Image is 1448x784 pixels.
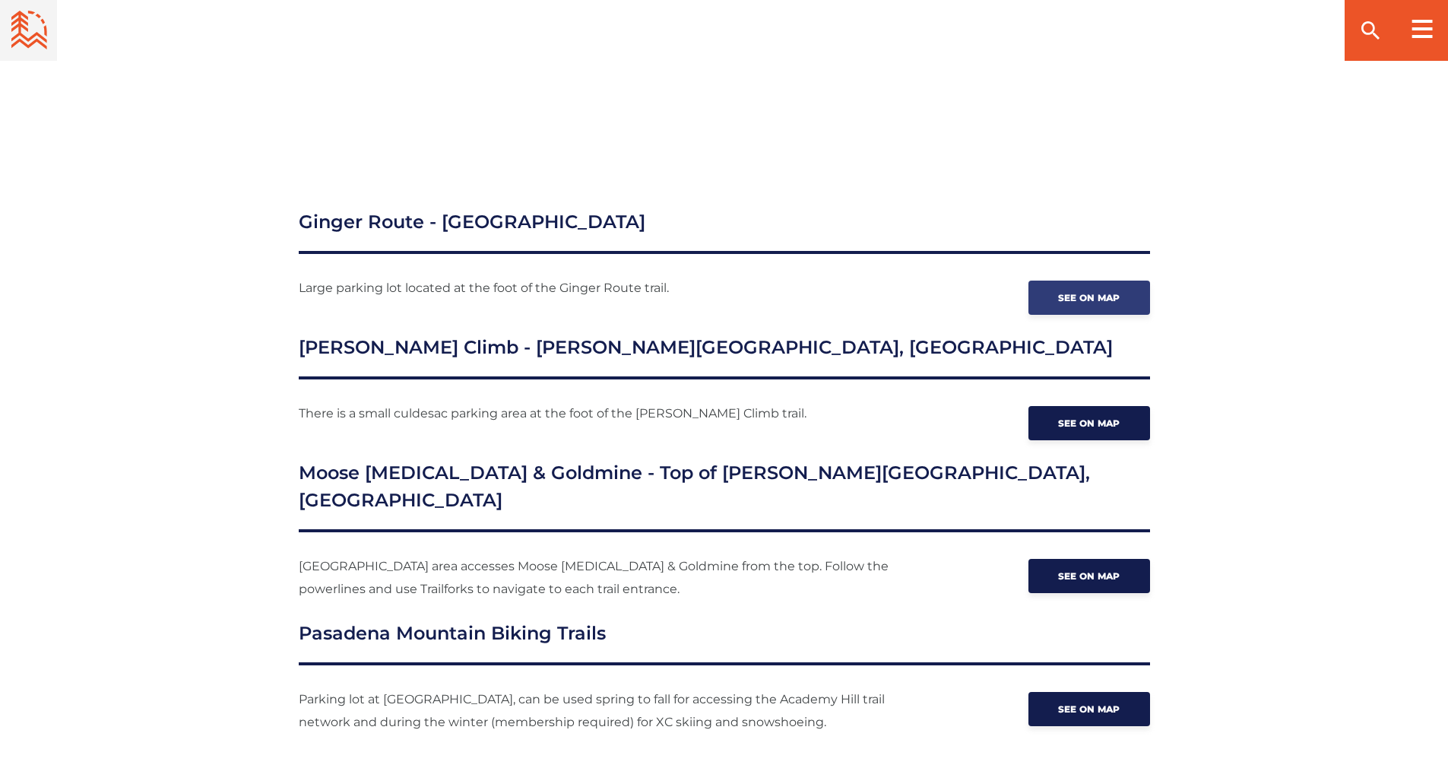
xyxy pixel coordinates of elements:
[1028,281,1150,315] a: See on map
[1028,559,1150,593] a: See on map
[1058,292,1120,303] span: See on map
[299,688,930,734] p: Parking lot at [GEOGRAPHIC_DATA], can be used spring to fall for accessing the Academy Hill trail...
[299,620,1150,665] h3: Pasadena Mountain Biking Trails
[1058,570,1120,582] span: See on map
[1058,703,1120,715] span: See on map
[299,555,930,601] p: [GEOGRAPHIC_DATA] area accesses Moose [MEDICAL_DATA] & Goldmine from the top. Follow the powerlin...
[299,334,1150,379] h3: [PERSON_NAME] Climb - [PERSON_NAME][GEOGRAPHIC_DATA], [GEOGRAPHIC_DATA]
[1028,406,1150,440] a: See on map
[1058,417,1120,429] span: See on map
[299,459,1150,532] h3: Moose [MEDICAL_DATA] & Goldmine - Top of [PERSON_NAME][GEOGRAPHIC_DATA], [GEOGRAPHIC_DATA]
[1028,692,1150,726] a: See on map
[299,208,1150,254] h3: Ginger Route - [GEOGRAPHIC_DATA]
[299,406,806,421] : There is a small culdesac parking area at the foot of the [PERSON_NAME] Climb trail.
[299,277,930,300] p: Large parking lot located at the foot of the Ginger Route trail.
[1358,18,1383,43] ion-icon: search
